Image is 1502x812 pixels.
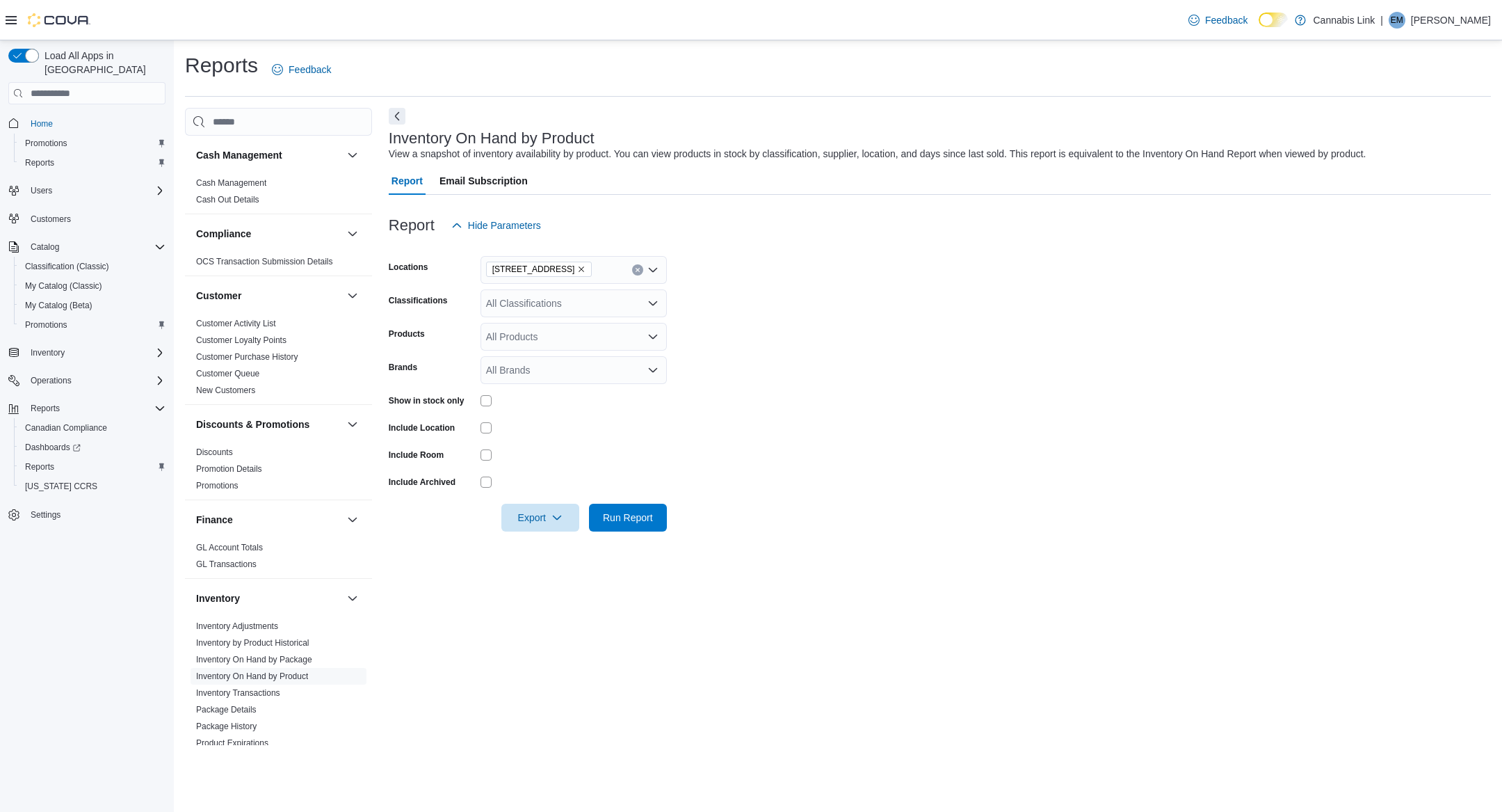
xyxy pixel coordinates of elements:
h3: Report [389,217,435,234]
a: Home [25,116,58,132]
a: Classification (Classic) [19,258,115,275]
a: Customer Activity List [196,319,276,328]
button: Open list of options [647,331,659,342]
a: Canadian Compliance [19,420,113,436]
span: Settings [31,509,60,520]
h3: Compliance [196,227,251,241]
a: Inventory On Hand by Package [196,655,312,664]
div: Customer [185,315,372,404]
button: Finance [344,511,361,528]
span: My Catalog (Classic) [25,280,102,292]
h1: Reports [185,51,258,79]
span: Dashboards [25,442,81,453]
button: Open list of options [647,365,659,376]
h3: Inventory On Hand by Product [389,130,595,147]
span: Promotions [19,135,165,152]
button: Finance [196,513,341,527]
button: Reports [3,399,171,418]
span: Dashboards [19,439,165,456]
span: GL Transactions [196,559,257,570]
button: Compliance [196,227,341,241]
h3: Inventory [196,591,240,605]
span: Export [510,504,571,532]
a: Promotions [196,481,239,491]
span: Classification (Classic) [19,258,165,275]
label: Classifications [389,295,448,306]
span: My Catalog (Classic) [19,278,165,294]
a: Settings [25,507,66,523]
span: Reports [19,154,165,171]
button: Customer [196,289,341,303]
span: Promotions [25,138,67,149]
a: Product Expirations [196,738,268,748]
span: Customer Activity List [196,318,276,329]
span: Inventory On Hand by Product [196,671,308,682]
span: Canadian Compliance [19,420,165,436]
button: Promotions [14,315,171,335]
div: Finance [185,539,372,578]
span: Promotion Details [196,463,262,475]
button: Compliance [344,225,361,242]
button: Next [389,108,405,125]
a: Promotions [19,135,73,152]
button: Clear input [632,264,643,276]
button: Reports [25,400,65,417]
button: [US_STATE] CCRS [14,477,171,496]
a: Package History [196,722,257,731]
a: Customer Loyalty Points [196,335,286,345]
a: Inventory by Product Historical [196,638,309,648]
span: Catalog [31,241,59,253]
button: Inventory [344,590,361,607]
span: Operations [31,375,72,386]
span: Inventory by Product Historical [196,637,309,648]
span: Operations [25,372,165,389]
label: Locations [389,262,428,273]
button: Reports [14,457,171,477]
div: Eric Moores [1389,12,1405,29]
span: EM [1391,12,1403,29]
span: Report [391,167,423,195]
span: Package History [196,721,257,732]
a: GL Account Totals [196,543,263,552]
button: Operations [3,371,171,390]
a: Reports [19,154,60,171]
a: Inventory On Hand by Product [196,671,308,681]
span: Classification (Classic) [25,261,109,272]
a: OCS Transaction Submission Details [196,257,333,266]
a: Feedback [1183,6,1253,34]
span: Hide Parameters [468,218,541,232]
p: [PERSON_NAME] [1411,12,1491,29]
span: Reports [19,459,165,475]
span: OCS Transaction Submission Details [196,256,333,267]
button: Customers [3,209,171,229]
span: GL Account Totals [196,542,263,553]
button: Hide Parameters [446,212,547,239]
span: Cash Management [196,177,266,189]
button: Customer [344,287,361,304]
button: Export [501,504,579,532]
p: Cannabis Link [1313,12,1375,29]
div: Compliance [185,253,372,276]
span: Load All Apps in [GEOGRAPHIC_DATA] [39,49,165,77]
a: Customers [25,211,76,228]
span: Inventory Adjustments [196,621,278,632]
h3: Finance [196,513,233,527]
a: Package Details [196,705,257,715]
a: Dashboards [19,439,86,456]
button: Discounts & Promotions [196,417,341,431]
button: Inventory [3,343,171,363]
span: Canadian Compliance [25,422,107,433]
span: Inventory [31,347,65,358]
label: Include Location [389,422,455,433]
button: Users [3,181,171,200]
button: Users [25,182,58,199]
a: GL Transactions [196,559,257,569]
span: Reports [25,461,54,472]
button: Operations [25,372,77,389]
a: Discounts [196,447,233,457]
span: Package Details [196,704,257,715]
button: Canadian Compliance [14,418,171,438]
h3: Cash Management [196,148,282,162]
span: Run Report [603,511,653,525]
